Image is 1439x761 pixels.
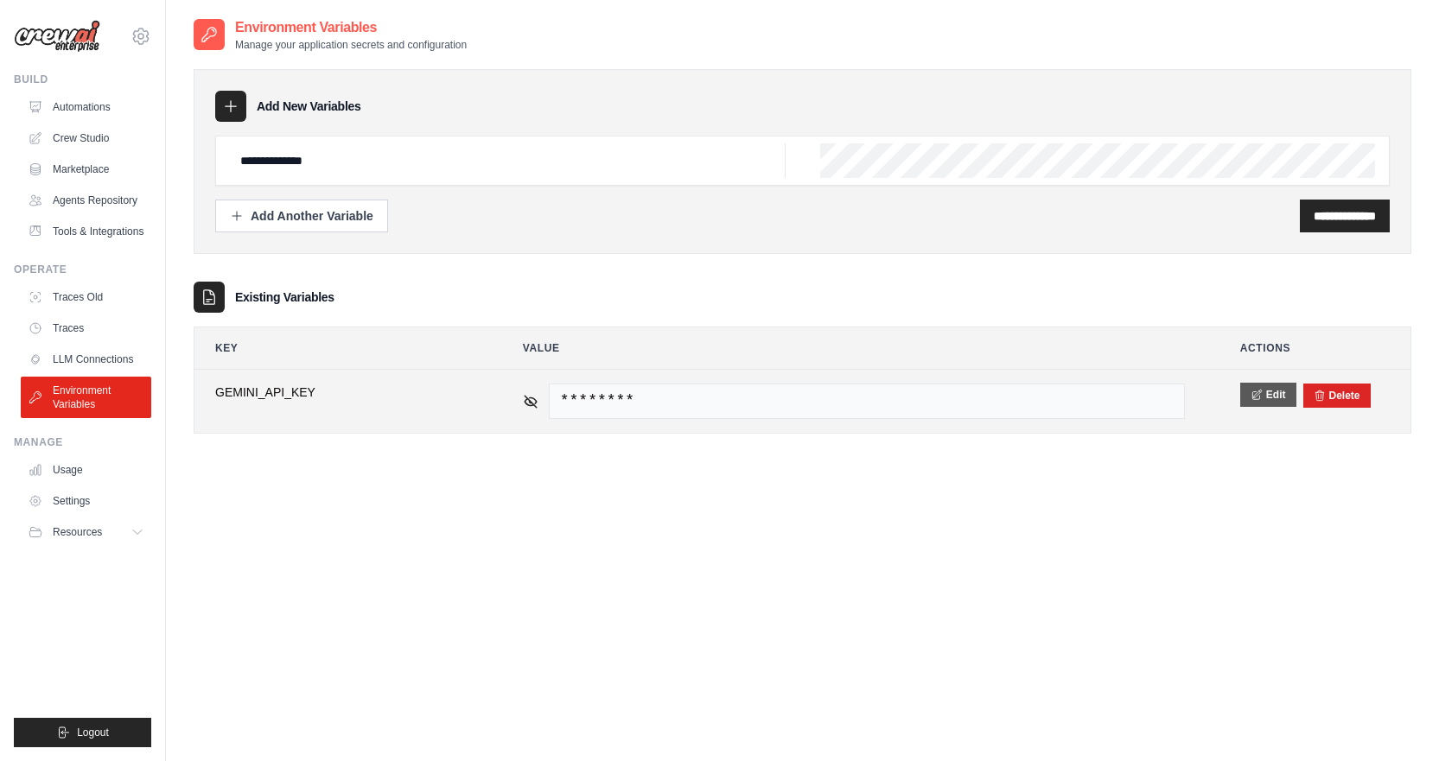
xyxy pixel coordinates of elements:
[21,487,151,515] a: Settings
[77,726,109,739] span: Logout
[194,327,488,369] th: Key
[502,327,1206,369] th: Value
[21,314,151,342] a: Traces
[53,525,102,539] span: Resources
[1240,383,1296,407] button: Edit
[21,124,151,152] a: Crew Studio
[14,263,151,276] div: Operate
[215,384,468,401] span: GEMINI_API_KEY
[21,456,151,484] a: Usage
[21,377,151,418] a: Environment Variables
[235,38,467,52] p: Manage your application secrets and configuration
[21,518,151,546] button: Resources
[230,207,373,225] div: Add Another Variable
[215,200,388,232] button: Add Another Variable
[21,283,151,311] a: Traces Old
[1219,327,1410,369] th: Actions
[235,289,334,306] h3: Existing Variables
[21,187,151,214] a: Agents Repository
[14,718,151,747] button: Logout
[235,17,467,38] h2: Environment Variables
[257,98,361,115] h3: Add New Variables
[1314,389,1360,403] button: Delete
[21,218,151,245] a: Tools & Integrations
[14,73,151,86] div: Build
[14,435,151,449] div: Manage
[21,93,151,121] a: Automations
[14,20,100,53] img: Logo
[21,346,151,373] a: LLM Connections
[21,155,151,183] a: Marketplace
